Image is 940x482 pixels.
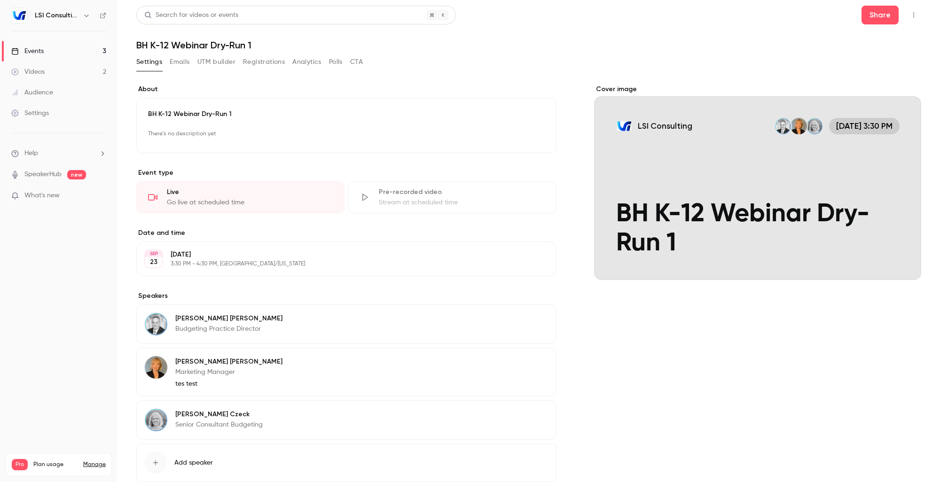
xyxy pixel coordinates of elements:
[348,181,556,213] div: Pre-recorded videoStream at scheduled time
[67,170,86,179] span: new
[175,379,282,389] p: tes test
[136,181,345,213] div: LiveGo live at scheduled time
[197,54,235,70] button: UTM builder
[144,10,238,20] div: Search for videos or events
[379,198,545,207] div: Stream at scheduled time
[150,257,157,267] p: 23
[24,191,60,201] span: What's new
[243,54,285,70] button: Registrations
[145,313,167,335] img: Charles Collins
[136,348,556,396] div: Alanna Robbins[PERSON_NAME] [PERSON_NAME]Marketing Managertes test
[136,400,556,440] div: Kelsey Czeck[PERSON_NAME] CzeckSenior Consultant Budgeting
[171,260,507,268] p: 3:30 PM - 4:30 PM, [GEOGRAPHIC_DATA]/[US_STATE]
[175,314,282,323] p: [PERSON_NAME] [PERSON_NAME]
[148,126,545,141] p: There's no description yet
[136,168,556,178] p: Event type
[145,250,162,257] div: SEP
[292,54,321,70] button: Analytics
[136,304,556,344] div: Charles Collins[PERSON_NAME] [PERSON_NAME]Budgeting Practice Director
[145,356,167,379] img: Alanna Robbins
[171,250,507,259] p: [DATE]
[145,409,167,431] img: Kelsey Czeck
[11,88,53,97] div: Audience
[136,85,556,94] label: About
[95,192,106,200] iframe: Noticeable Trigger
[329,54,343,70] button: Polls
[11,148,106,158] li: help-dropdown-opener
[12,459,28,470] span: Pro
[136,54,162,70] button: Settings
[379,187,545,197] div: Pre-recorded video
[33,461,78,468] span: Plan usage
[83,461,106,468] a: Manage
[136,228,556,238] label: Date and time
[350,54,363,70] button: CTA
[175,367,282,377] p: Marketing Manager
[136,291,556,301] label: Speakers
[136,443,556,482] button: Add speaker
[24,148,38,158] span: Help
[170,54,189,70] button: Emails
[11,47,44,56] div: Events
[594,85,921,94] label: Cover image
[175,420,263,429] p: Senior Consultant Budgeting
[136,39,921,51] h1: BH K-12 Webinar Dry-Run 1
[167,187,333,197] div: Live
[12,8,27,23] img: LSI Consulting
[175,357,282,366] p: [PERSON_NAME] [PERSON_NAME]
[175,410,263,419] p: [PERSON_NAME] Czeck
[35,11,79,20] h6: LSI Consulting
[11,67,45,77] div: Videos
[11,109,49,118] div: Settings
[175,324,282,334] p: Budgeting Practice Director
[148,109,545,119] p: BH K-12 Webinar Dry-Run 1
[24,170,62,179] a: SpeakerHub
[594,85,921,280] section: Cover image
[167,198,333,207] div: Go live at scheduled time
[862,6,899,24] button: Share
[174,458,213,467] span: Add speaker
